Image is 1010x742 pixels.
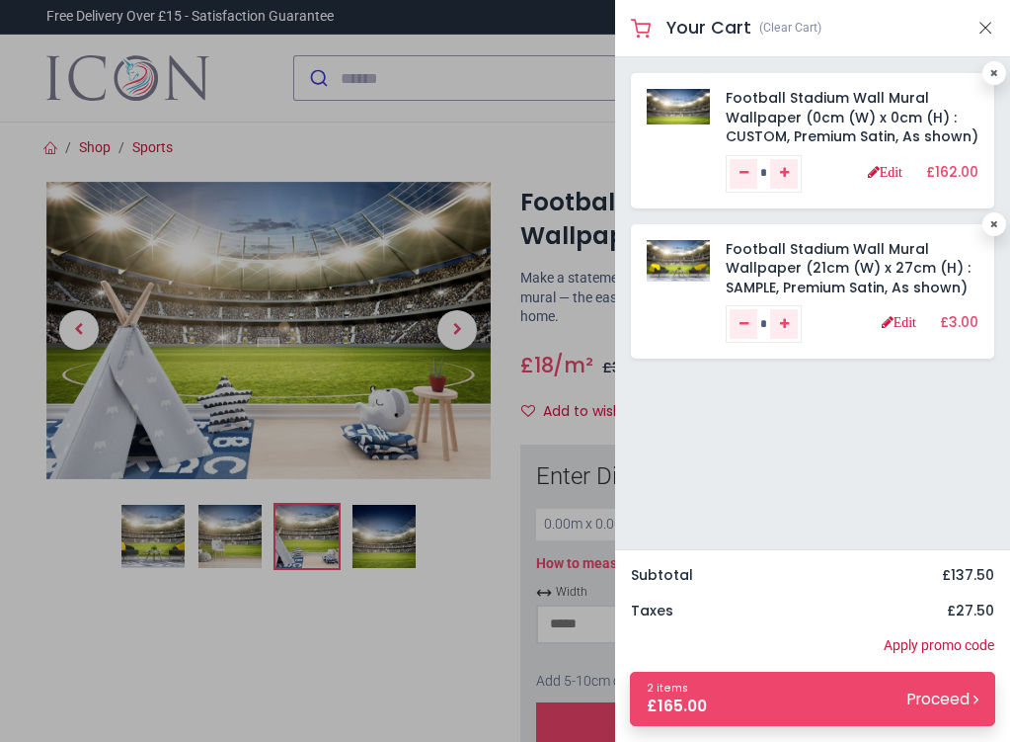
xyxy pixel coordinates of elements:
[942,566,994,586] h6: £
[647,89,710,124] img: dKIi4AAAAASUVORK5CYII=
[631,602,673,621] h6: Taxes
[730,159,757,189] a: Remove one
[951,565,994,585] span: 137.50
[726,239,971,297] a: Football Stadium Wall Mural Wallpaper (21cm (W) x 27cm (H) : SAMPLE, Premium Satin, As shown)
[647,240,710,283] img: [WS-42561-SAMPLE-F-DIGITAL_BB] Football Stadium Wall Mural Wallpaper (21cm (W) x 27cm (H) : SAMPL...
[631,566,693,586] h6: Subtotal
[770,309,798,339] a: Add one
[949,312,978,332] span: 3.00
[940,313,978,333] h6: £
[759,20,821,37] a: (Clear Cart)
[647,696,707,717] span: £
[647,681,688,696] span: 2 items
[882,315,916,329] a: Edit
[926,163,978,183] h6: £
[907,689,978,709] small: Proceed
[935,162,978,182] span: 162.00
[666,16,751,41] h5: Your Cart
[976,16,994,41] button: Close
[770,159,798,189] a: Add one
[658,696,707,716] span: 165.00
[947,602,994,621] h6: £
[630,672,995,726] a: 2 items £165.00 Proceed
[730,309,757,339] a: Remove one
[884,636,994,656] a: Apply promo code
[868,165,902,179] a: Edit
[956,601,994,620] span: 27.50
[726,88,978,146] a: Football Stadium Wall Mural Wallpaper (0cm (W) x 0cm (H) : CUSTOM, Premium Satin, As shown)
